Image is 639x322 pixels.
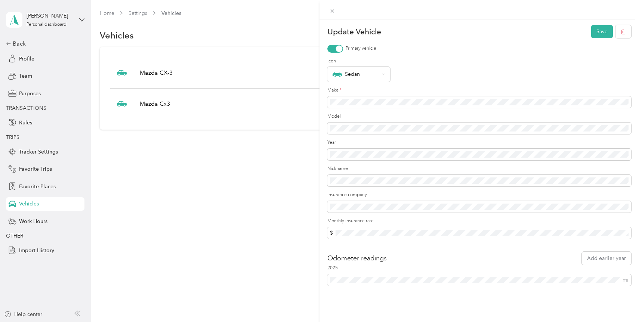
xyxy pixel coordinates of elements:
label: Primary vehicle [346,45,376,52]
label: 2025 [327,265,631,272]
label: Icon [327,58,631,65]
label: Monthly insurance rate [327,218,631,225]
button: Add earlier year [582,252,631,265]
label: Model [327,113,631,120]
label: Make [327,87,631,94]
iframe: Everlance-gr Chat Button Frame [597,280,639,322]
button: Save [591,25,613,38]
h2: Odometer readings [327,253,387,263]
p: Update Vehicle [327,27,381,37]
span: $ [330,230,333,236]
span: mi [623,277,628,283]
label: Nickname [327,165,631,172]
img: Sedan [333,69,342,79]
label: Year [327,139,631,146]
label: Insurance company [327,192,631,198]
div: Sedan [333,69,379,79]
